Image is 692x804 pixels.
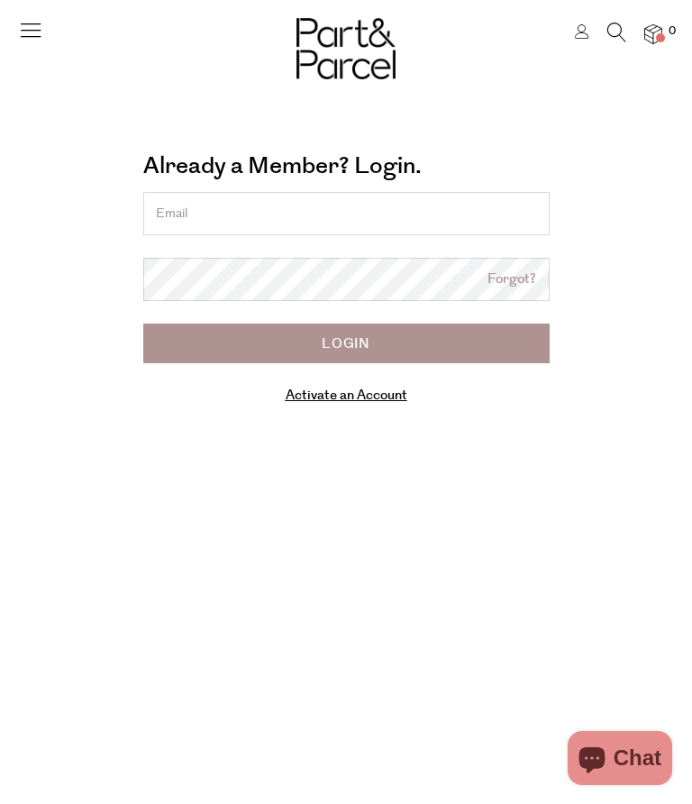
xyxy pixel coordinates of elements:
input: Email [143,192,550,235]
span: 0 [664,23,680,40]
a: Activate an Account [286,386,407,405]
a: Forgot? [487,270,536,290]
input: Login [143,324,550,363]
inbox-online-store-chat: Shopify online store chat [562,731,678,790]
a: 0 [644,24,662,43]
a: Already a Member? Login. [143,146,422,186]
img: Part&Parcel [296,18,396,79]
